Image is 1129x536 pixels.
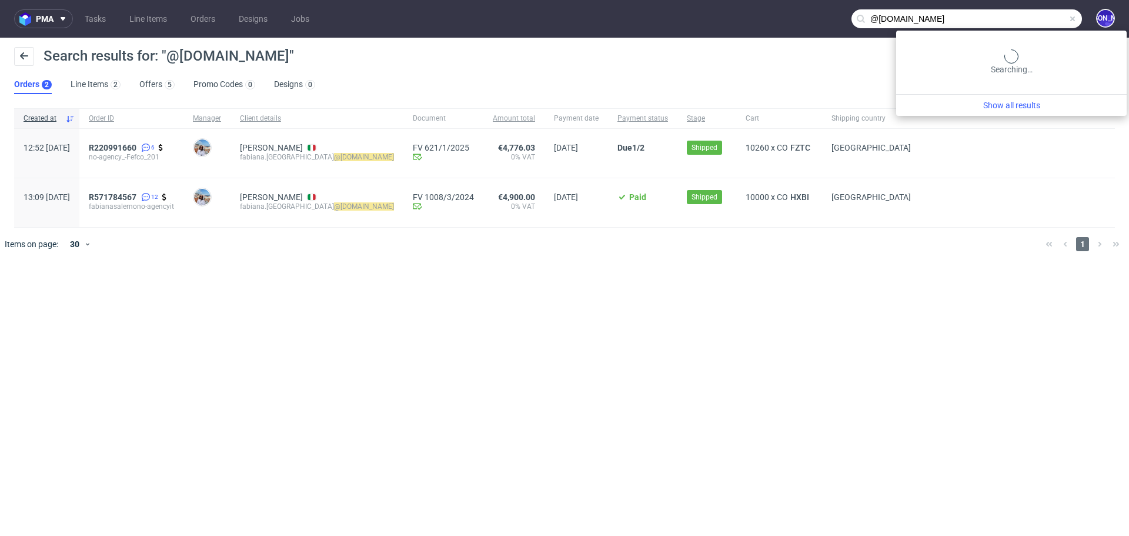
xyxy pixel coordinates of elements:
[139,75,175,94] a: Offers5
[71,75,121,94] a: Line Items2
[19,12,36,26] img: logo
[113,81,118,89] div: 2
[746,143,769,152] span: 10260
[308,81,312,89] div: 0
[274,75,315,94] a: Designs0
[24,192,70,202] span: 13:09 [DATE]
[632,143,644,152] span: 1/2
[788,192,811,202] a: HXBI
[831,114,911,124] span: Shipping country
[14,9,73,28] button: pma
[788,143,813,152] a: FZTC
[617,143,632,152] span: Due
[232,9,275,28] a: Designs
[413,192,474,202] a: FV 1008/3/2024
[89,192,136,202] span: R571784567
[777,143,788,152] span: CO
[831,192,911,202] span: [GEOGRAPHIC_DATA]
[194,189,211,205] img: Marta Kozłowska
[498,192,535,202] span: €4,900.00
[240,192,303,202] a: [PERSON_NAME]
[89,143,139,152] a: R220991660
[901,99,1122,111] a: Show all results
[554,114,599,124] span: Payment date
[63,236,84,252] div: 30
[168,81,172,89] div: 5
[554,143,578,152] span: [DATE]
[248,81,252,89] div: 0
[746,192,813,202] div: x
[493,202,535,211] span: 0% VAT
[89,202,174,211] span: fabianasalernono-agencyit
[89,143,136,152] span: R220991660
[284,9,316,28] a: Jobs
[493,152,535,162] span: 0% VAT
[139,192,158,202] a: 12
[240,152,394,162] div: fabiana.[GEOGRAPHIC_DATA]
[629,192,646,202] span: Paid
[334,153,394,161] mark: @[DOMAIN_NAME]
[183,9,222,28] a: Orders
[692,192,717,202] span: Shipped
[617,114,668,124] span: Payment status
[78,9,113,28] a: Tasks
[151,143,155,152] span: 6
[692,142,717,153] span: Shipped
[240,114,394,124] span: Client details
[413,143,474,152] a: FV 621/1/2025
[89,152,174,162] span: no-agency_-Fefco_201
[831,143,911,152] span: [GEOGRAPHIC_DATA]
[746,143,813,152] div: x
[777,192,788,202] span: CO
[901,49,1122,75] div: Searching…
[193,75,255,94] a: Promo Codes0
[413,114,474,124] span: Document
[746,192,769,202] span: 10000
[24,114,61,124] span: Created at
[1076,237,1089,251] span: 1
[687,114,727,124] span: Stage
[240,202,394,211] div: fabiana.[GEOGRAPHIC_DATA]
[14,75,52,94] a: Orders2
[498,143,535,152] span: €4,776.03
[36,15,54,23] span: pma
[193,114,221,124] span: Manager
[45,81,49,89] div: 2
[151,192,158,202] span: 12
[746,114,813,124] span: Cart
[44,48,294,64] span: Search results for: "@[DOMAIN_NAME]"
[24,143,70,152] span: 12:52 [DATE]
[139,143,155,152] a: 6
[240,143,303,152] a: [PERSON_NAME]
[89,114,174,124] span: Order ID
[194,139,211,156] img: Marta Kozłowska
[122,9,174,28] a: Line Items
[334,202,394,211] mark: @[DOMAIN_NAME]
[5,238,58,250] span: Items on page:
[89,192,139,202] a: R571784567
[493,114,535,124] span: Amount total
[1097,10,1114,26] figcaption: [PERSON_NAME]
[554,192,578,202] span: [DATE]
